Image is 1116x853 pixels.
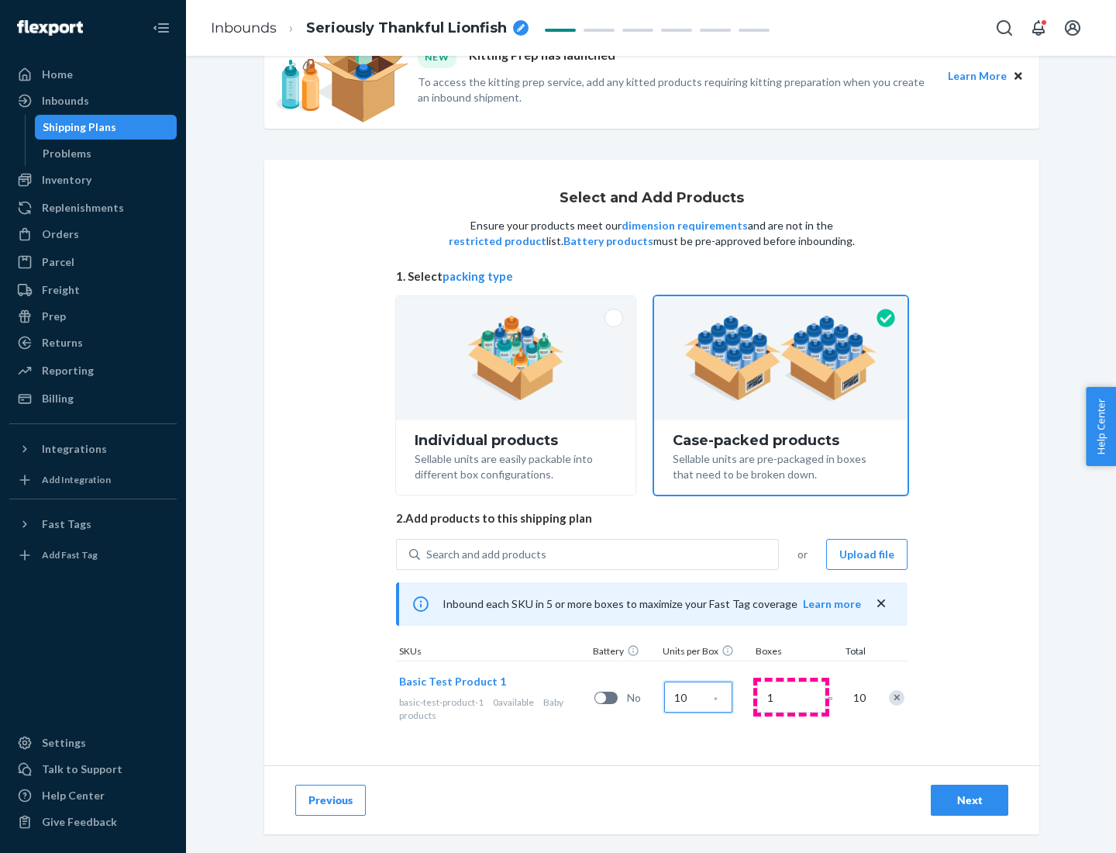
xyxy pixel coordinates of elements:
a: Parcel [9,250,177,275]
a: Add Integration [9,468,177,492]
button: restricted product [449,233,546,249]
button: Battery products [563,233,653,249]
a: Problems [35,141,177,166]
div: Reporting [42,363,94,378]
span: 10 [850,690,866,706]
span: 2. Add products to this shipping plan [396,510,908,527]
button: Previous [295,785,366,816]
div: SKUs [396,644,590,661]
div: Boxes [753,644,830,661]
div: Units per Box [660,644,753,661]
a: Help Center [9,783,177,808]
span: Basic Test Product 1 [399,675,506,688]
div: Replenishments [42,200,124,216]
div: Fast Tags [42,516,91,532]
a: Settings [9,730,177,755]
div: Add Integration [42,473,111,486]
div: Case-packed products [673,433,889,448]
a: Returns [9,330,177,355]
div: Help Center [42,788,105,803]
a: Inbounds [9,88,177,113]
p: Kitting Prep has launched [469,47,615,67]
span: = [827,690,842,706]
button: Basic Test Product 1 [399,674,506,689]
a: Replenishments [9,195,177,220]
button: Upload file [826,539,908,570]
button: Open notifications [1023,12,1054,43]
a: Inventory [9,167,177,192]
div: Orders [42,226,79,242]
a: Shipping Plans [35,115,177,140]
img: case-pack.59cecea509d18c883b923b81aeac6d0b.png [684,316,877,401]
h1: Select and Add Products [560,191,744,206]
div: Remove Item [889,690,904,706]
button: Close [1010,67,1027,85]
button: Learn More [948,67,1007,85]
div: Total [830,644,869,661]
div: Shipping Plans [43,119,116,135]
a: Talk to Support [9,757,177,782]
div: Billing [42,391,74,406]
button: Close Navigation [146,12,177,43]
button: Give Feedback [9,810,177,834]
div: Talk to Support [42,761,122,777]
div: Baby products [399,696,588,722]
div: Search and add products [426,547,546,562]
div: Sellable units are pre-packaged in boxes that need to be broken down. [673,448,889,482]
div: NEW [418,47,456,67]
a: Reporting [9,358,177,383]
input: Number of boxes [757,682,825,713]
button: Integrations [9,437,177,461]
span: basic-test-product-1 [399,696,484,708]
div: Battery [590,644,660,661]
div: Sellable units are easily packable into different box configurations. [415,448,617,482]
span: or [797,547,808,562]
div: Inbound each SKU in 5 or more boxes to maximize your Fast Tag coverage [396,582,908,626]
div: Parcel [42,254,74,270]
span: 1. Select [396,268,908,285]
button: Open Search Box [989,12,1020,43]
div: Prep [42,309,66,324]
a: Billing [9,386,177,411]
div: Individual products [415,433,617,448]
div: Freight [42,282,80,298]
input: Case Quantity [664,682,732,713]
button: Next [931,785,1008,816]
div: Give Feedback [42,814,117,830]
button: Learn more [803,596,861,612]
p: To access the kitting prep service, add any kitted products requiring kitting preparation when yo... [418,74,934,105]
button: Help Center [1086,387,1116,466]
button: close [873,596,889,612]
a: Home [9,62,177,87]
div: Integrations [42,441,107,457]
a: Inbounds [211,19,277,36]
button: Fast Tags [9,512,177,537]
div: Home [42,67,73,82]
p: Ensure your products meet our and are not in the list. must be pre-approved before inbounding. [447,218,856,249]
button: Open account menu [1057,12,1088,43]
ol: breadcrumbs [198,5,541,51]
a: Add Fast Tag [9,543,177,568]
a: Orders [9,222,177,247]
a: Freight [9,278,177,302]
button: dimension requirements [622,218,748,233]
a: Prep [9,304,177,329]
div: Inbounds [42,93,89,109]
img: Flexport logo [17,20,83,36]
div: Next [944,793,995,808]
img: individual-pack.facf35554cb0f1810c75b2bd6df2d64e.png [467,316,564,401]
div: Inventory [42,172,91,188]
div: Problems [43,146,91,161]
div: Settings [42,735,86,751]
span: Seriously Thankful Lionfish [306,19,507,39]
span: No [627,690,658,706]
button: packing type [443,268,513,285]
div: Returns [42,335,83,351]
div: Add Fast Tag [42,548,98,561]
span: 0 available [493,696,534,708]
